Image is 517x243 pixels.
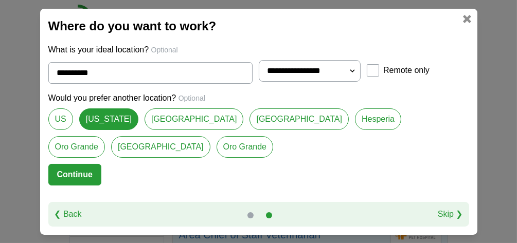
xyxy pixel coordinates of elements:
a: Skip ❯ [438,208,463,220]
a: ❮ Back [55,208,82,220]
a: Hesperia [355,108,401,130]
a: [GEOGRAPHIC_DATA] [145,108,244,130]
a: Oro Grande [48,136,105,158]
a: [US_STATE] [79,108,138,130]
label: Remote only [383,64,430,77]
span: Optional [179,94,205,102]
a: Oro Grande [217,136,273,158]
h2: Where do you want to work? [48,17,469,35]
p: Would you prefer another location? [48,92,469,104]
button: Continue [48,164,101,185]
span: Optional [151,46,178,54]
a: [GEOGRAPHIC_DATA] [111,136,210,158]
a: [GEOGRAPHIC_DATA] [249,108,349,130]
a: US [48,108,73,130]
p: What is your ideal location? [48,44,469,56]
